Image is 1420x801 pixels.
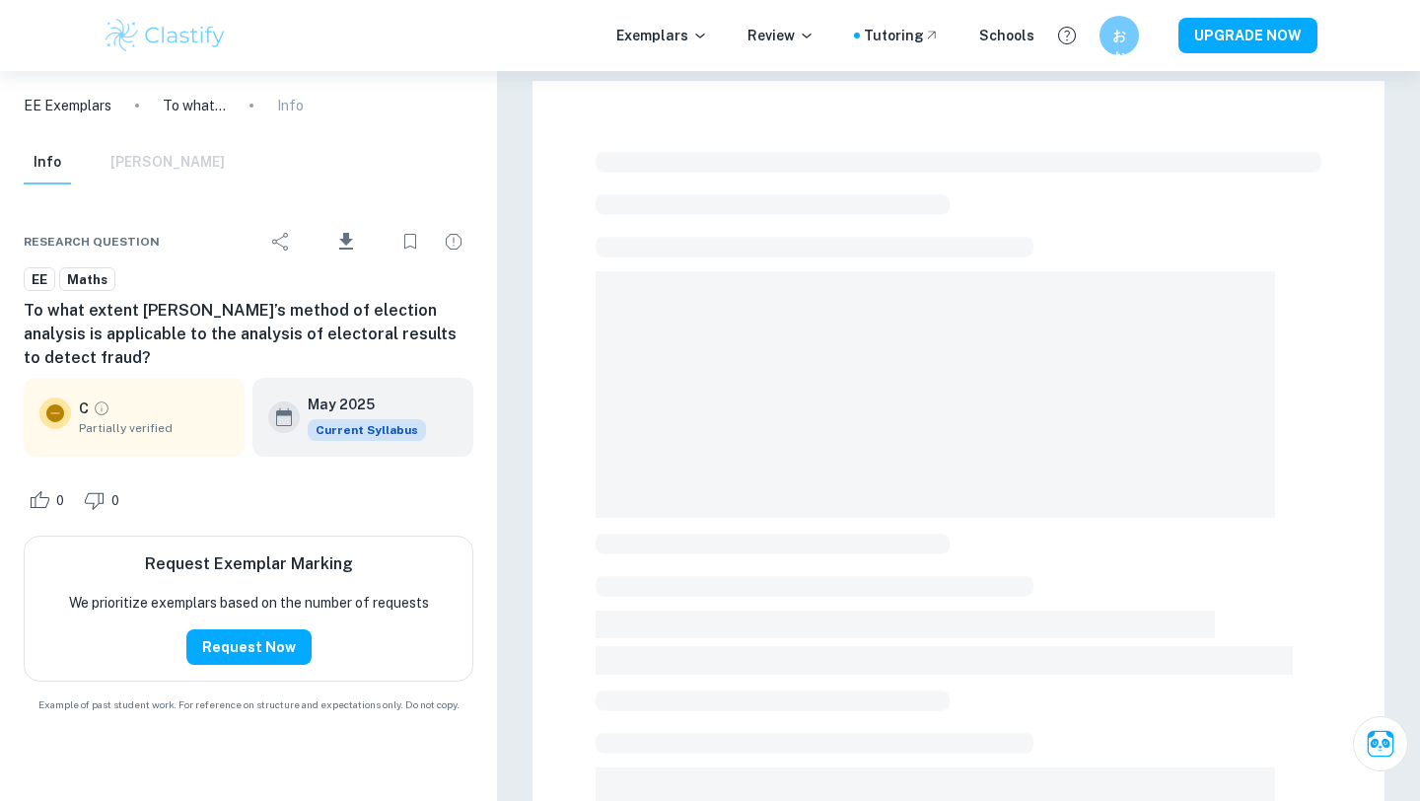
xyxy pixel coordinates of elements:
[93,400,110,417] a: Grade partially verified
[308,419,426,441] div: This exemplar is based on the current syllabus. Feel free to refer to it for inspiration/ideas wh...
[103,16,228,55] img: Clastify logo
[60,270,114,290] span: Maths
[145,552,353,576] h6: Request Exemplar Marking
[1100,16,1139,55] button: おお
[24,484,75,516] div: Like
[308,394,410,415] h6: May 2025
[1108,25,1131,46] h6: おお
[434,222,473,261] div: Report issue
[24,299,473,370] h6: To what extent [PERSON_NAME]’s method of election analysis is applicable to the analysis of elect...
[747,25,815,46] p: Review
[24,95,111,116] a: EE Exemplars
[1050,19,1084,52] button: Help and Feedback
[45,491,75,511] span: 0
[79,484,130,516] div: Dislike
[24,233,160,251] span: Research question
[979,25,1034,46] a: Schools
[616,25,708,46] p: Exemplars
[79,398,89,419] p: C
[25,270,54,290] span: EE
[261,222,301,261] div: Share
[24,141,71,184] button: Info
[1353,716,1408,771] button: Ask Clai
[24,267,55,292] a: EE
[101,491,130,511] span: 0
[186,629,312,665] button: Request Now
[308,419,426,441] span: Current Syllabus
[79,419,229,437] span: Partially verified
[277,95,304,116] p: Info
[163,95,226,116] p: To what extent [PERSON_NAME]’s method of election analysis is applicable to the analysis of elect...
[69,592,429,614] p: We prioritize exemplars based on the number of requests
[1178,18,1317,53] button: UPGRADE NOW
[390,222,430,261] div: Bookmark
[305,216,387,267] div: Download
[59,267,115,292] a: Maths
[864,25,940,46] a: Tutoring
[24,697,473,712] span: Example of past student work. For reference on structure and expectations only. Do not copy.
